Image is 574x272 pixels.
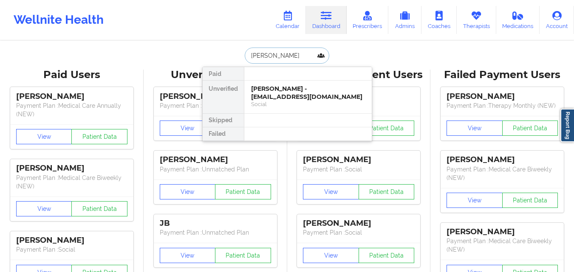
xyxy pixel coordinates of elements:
[303,219,414,228] div: [PERSON_NAME]
[306,6,347,34] a: Dashboard
[447,165,558,182] p: Payment Plan : Medical Care Biweekly (NEW)
[359,184,415,199] button: Patient Data
[447,237,558,254] p: Payment Plan : Medical Care Biweekly (NEW)
[303,165,414,174] p: Payment Plan : Social
[16,245,127,254] p: Payment Plan : Social
[540,6,574,34] a: Account
[160,184,216,199] button: View
[16,236,127,245] div: [PERSON_NAME]
[303,248,359,263] button: View
[447,193,503,208] button: View
[203,81,244,114] div: Unverified
[251,85,365,101] div: [PERSON_NAME] - [EMAIL_ADDRESS][DOMAIN_NAME]
[215,184,271,199] button: Patient Data
[160,92,271,101] div: [PERSON_NAME]
[16,92,127,101] div: [PERSON_NAME]
[71,201,127,216] button: Patient Data
[303,155,414,165] div: [PERSON_NAME]
[347,6,389,34] a: Prescribers
[16,201,72,216] button: View
[436,68,568,81] div: Failed Payment Users
[160,228,271,237] p: Payment Plan : Unmatched Plan
[160,121,216,136] button: View
[359,121,415,136] button: Patient Data
[16,129,72,144] button: View
[16,101,127,118] p: Payment Plan : Medical Care Annually (NEW)
[203,114,244,127] div: Skipped
[16,163,127,173] div: [PERSON_NAME]
[150,68,281,81] div: Unverified Users
[203,67,244,81] div: Paid
[421,6,457,34] a: Coaches
[71,129,127,144] button: Patient Data
[447,101,558,110] p: Payment Plan : Therapy Monthly (NEW)
[251,101,365,108] div: Social
[160,101,271,110] p: Payment Plan : Unmatched Plan
[269,6,306,34] a: Calendar
[215,248,271,263] button: Patient Data
[447,227,558,237] div: [PERSON_NAME]
[560,109,574,142] a: Report Bug
[359,248,415,263] button: Patient Data
[388,6,421,34] a: Admins
[457,6,496,34] a: Therapists
[303,228,414,237] p: Payment Plan : Social
[447,92,558,101] div: [PERSON_NAME]
[160,155,271,165] div: [PERSON_NAME]
[203,127,244,141] div: Failed
[502,121,558,136] button: Patient Data
[160,165,271,174] p: Payment Plan : Unmatched Plan
[447,121,503,136] button: View
[447,155,558,165] div: [PERSON_NAME]
[160,219,271,228] div: JB
[160,248,216,263] button: View
[303,184,359,199] button: View
[502,193,558,208] button: Patient Data
[6,68,138,81] div: Paid Users
[16,174,127,191] p: Payment Plan : Medical Care Biweekly (NEW)
[496,6,540,34] a: Medications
